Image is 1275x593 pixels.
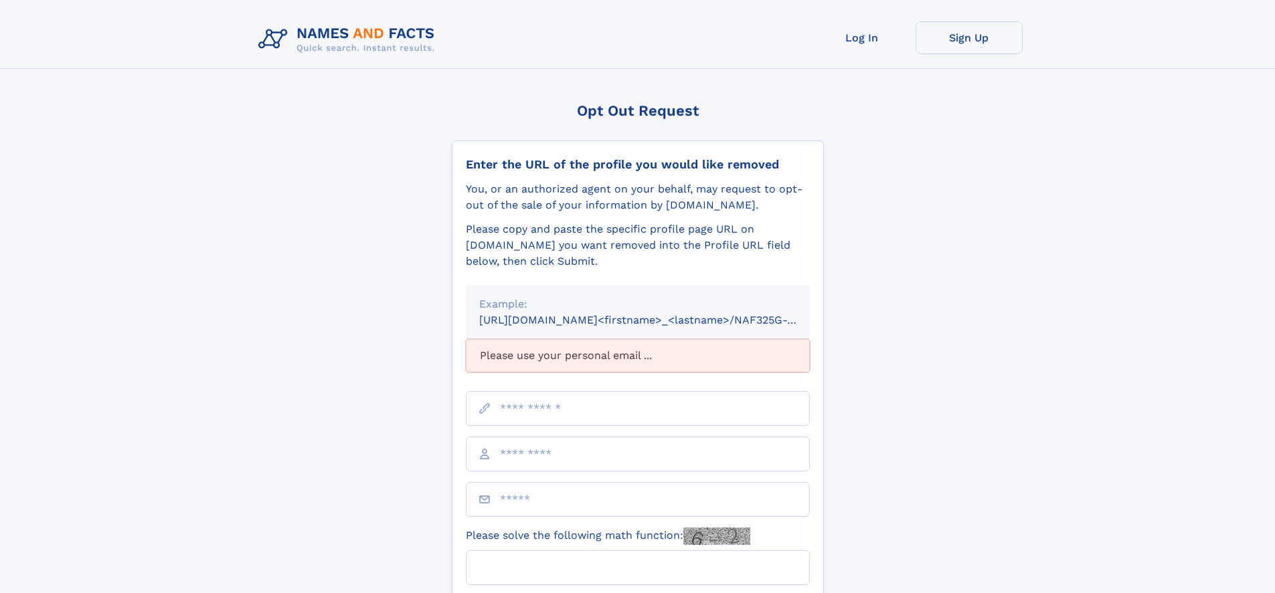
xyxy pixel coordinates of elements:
small: [URL][DOMAIN_NAME]<firstname>_<lastname>/NAF325G-xxxxxxxx [479,314,835,326]
div: You, or an authorized agent on your behalf, may request to opt-out of the sale of your informatio... [466,181,810,213]
div: Opt Out Request [452,102,824,119]
img: Logo Names and Facts [253,21,446,57]
a: Sign Up [916,21,1023,54]
label: Please solve the following math function: [466,527,750,545]
a: Log In [809,21,916,54]
div: Example: [479,296,796,312]
div: Please use your personal email ... [466,339,810,372]
div: Enter the URL of the profile you would like removed [466,157,810,172]
div: Please copy and paste the specific profile page URL on [DOMAIN_NAME] you want removed into the Pr... [466,221,810,269]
